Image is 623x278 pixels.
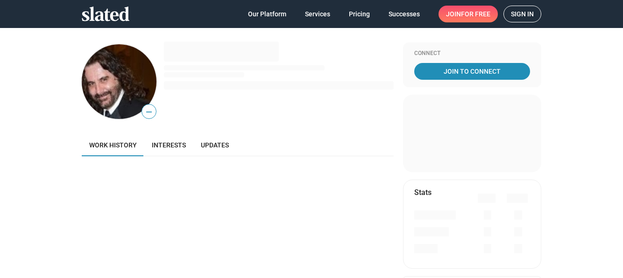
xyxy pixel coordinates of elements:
div: Connect [414,50,530,57]
span: Sign in [511,6,534,22]
span: Successes [389,6,420,22]
span: Join [446,6,490,22]
a: Pricing [341,6,377,22]
span: Pricing [349,6,370,22]
span: Updates [201,141,229,149]
a: Sign in [503,6,541,22]
a: Updates [193,134,236,156]
a: Services [297,6,338,22]
a: Join To Connect [414,63,530,80]
span: for free [461,6,490,22]
span: — [142,106,156,118]
span: Interests [152,141,186,149]
span: Join To Connect [416,63,528,80]
a: Work history [82,134,144,156]
a: Interests [144,134,193,156]
span: Work history [89,141,137,149]
a: Successes [381,6,427,22]
span: Our Platform [248,6,286,22]
a: Joinfor free [439,6,498,22]
mat-card-title: Stats [414,188,432,197]
a: Our Platform [241,6,294,22]
span: Services [305,6,330,22]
